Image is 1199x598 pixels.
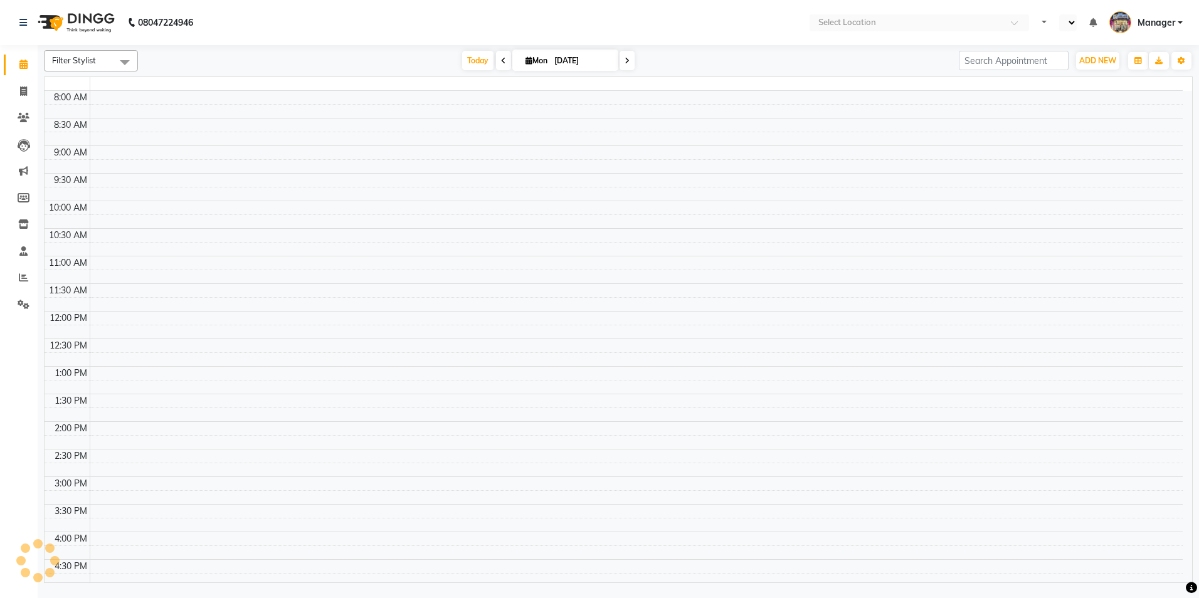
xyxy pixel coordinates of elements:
span: Mon [522,56,551,65]
div: 1:30 PM [52,394,90,407]
img: Manager [1109,11,1131,33]
div: 3:00 PM [52,477,90,490]
span: Filter Stylist [52,55,96,65]
div: 8:00 AM [51,91,90,104]
div: 1:00 PM [52,367,90,380]
div: 3:30 PM [52,505,90,518]
div: 11:30 AM [46,284,90,297]
img: logo [32,5,118,40]
div: 8:30 AM [51,118,90,132]
div: 12:30 PM [47,339,90,352]
div: 4:00 PM [52,532,90,545]
div: 10:00 AM [46,201,90,214]
b: 08047224946 [138,5,193,40]
div: Select Location [818,16,876,29]
div: 4:30 PM [52,560,90,573]
div: 12:00 PM [47,312,90,325]
div: 11:00 AM [46,256,90,270]
span: ADD NEW [1079,56,1116,65]
div: 9:00 AM [51,146,90,159]
input: Search Appointment [959,51,1069,70]
span: Manager [1138,16,1175,29]
div: 10:30 AM [46,229,90,242]
input: 2025-09-01 [551,51,613,70]
button: ADD NEW [1076,52,1119,70]
div: 2:00 PM [52,422,90,435]
div: 2:30 PM [52,449,90,463]
span: Today [462,51,494,70]
div: 9:30 AM [51,174,90,187]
